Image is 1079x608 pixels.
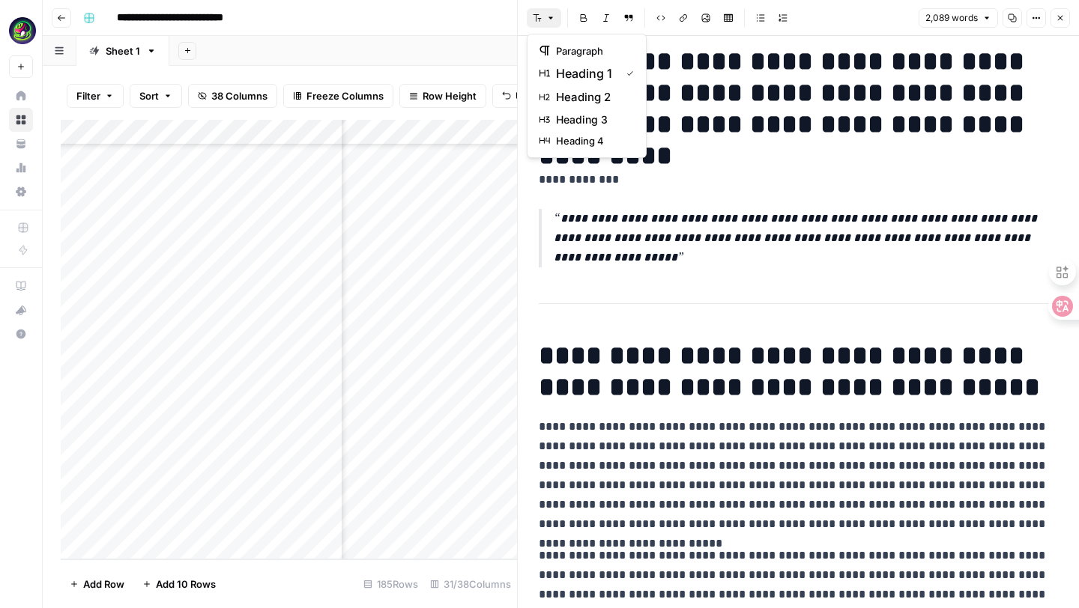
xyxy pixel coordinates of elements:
[283,84,393,108] button: Freeze Columns
[188,84,277,108] button: 38 Columns
[925,11,978,25] span: 2,089 words
[9,12,33,49] button: Workspace: Meshy
[9,298,33,322] button: What's new?
[9,156,33,180] a: Usage
[9,84,33,108] a: Home
[76,36,169,66] a: Sheet 1
[9,132,33,156] a: Your Data
[919,8,998,28] button: 2,089 words
[9,17,36,44] img: Meshy Logo
[423,88,477,103] span: Row Height
[9,322,33,346] button: Help + Support
[9,180,33,204] a: Settings
[306,88,384,103] span: Freeze Columns
[556,64,614,82] span: heading 1
[139,88,159,103] span: Sort
[10,299,32,321] div: What's new?
[106,43,140,58] div: Sheet 1
[83,577,124,592] span: Add Row
[424,572,517,596] div: 31/38 Columns
[9,108,33,132] a: Browse
[556,43,628,58] span: paragraph
[67,84,124,108] button: Filter
[399,84,486,108] button: Row Height
[492,84,551,108] button: Undo
[9,274,33,298] a: AirOps Academy
[556,88,628,106] span: heading 2
[211,88,268,103] span: 38 Columns
[556,112,628,127] span: heading 3
[130,84,182,108] button: Sort
[156,577,216,592] span: Add 10 Rows
[133,572,225,596] button: Add 10 Rows
[357,572,424,596] div: 185 Rows
[61,572,133,596] button: Add Row
[76,88,100,103] span: Filter
[556,133,628,148] span: heading 4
